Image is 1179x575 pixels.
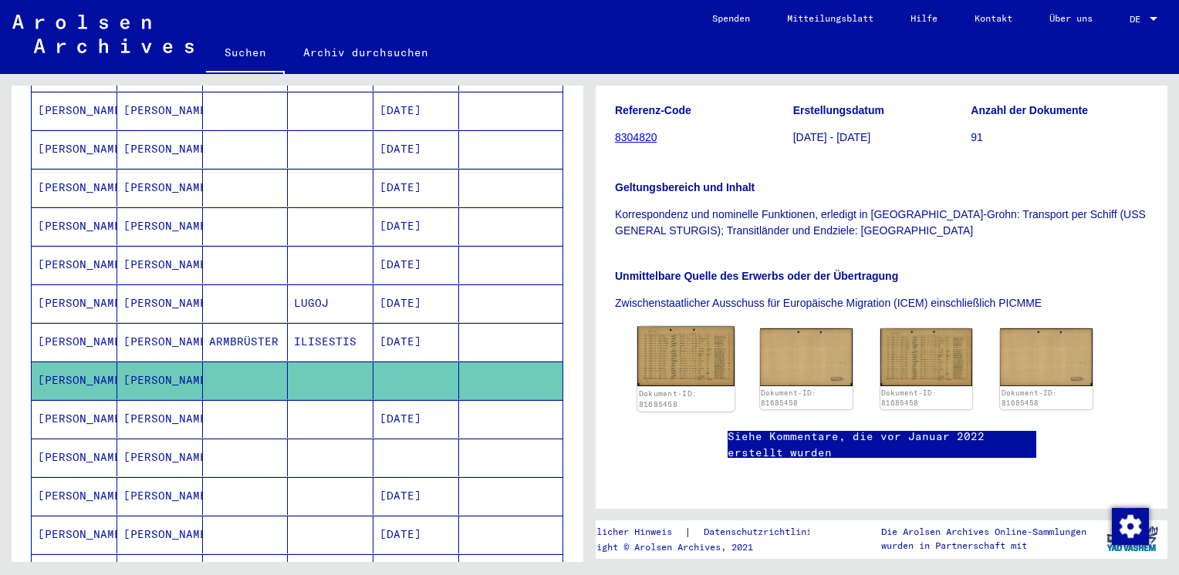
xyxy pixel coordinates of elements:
[1002,388,1057,408] a: Dokument-ID: 81685458
[971,129,1148,146] p: 91
[728,429,1036,461] a: Siehe Kommentare, die vor Januar 2022 erstellt wurden
[760,328,853,386] img: 002.jpg
[691,524,836,540] a: Datenschutzrichtlinie
[203,323,289,361] mat-cell: ARMBRÜSTER
[32,246,117,284] mat-cell: [PERSON_NAME]
[285,34,447,71] a: Archiv durchsuchen
[615,295,1148,311] p: Zwischenstaatlicher Ausschuss für Europäische Migration (ICEM) einschließlich PICMME
[569,540,836,554] p: Copyright © Arolsen Archives, 2021
[117,284,203,322] mat-cell: [PERSON_NAME]
[569,524,684,540] a: Rechtlicher Hinweis
[373,400,459,438] mat-cell: [DATE]
[373,130,459,168] mat-cell: [DATE]
[117,169,203,207] mat-cell: [PERSON_NAME]
[117,92,203,129] mat-cell: [PERSON_NAME]
[32,130,117,168] mat-cell: [PERSON_NAME]
[615,207,1148,239] p: Korrespondenz und nominelle Funktionen, erledigt in [GEOGRAPHIC_DATA]-Grohn: Transport per Schiff...
[117,400,203,438] mat-cell: [PERSON_NAME]
[117,207,203,245] mat-cell: [PERSON_NAME]
[373,207,459,245] mat-cell: [DATE]
[117,246,203,284] mat-cell: [PERSON_NAME]
[1000,328,1093,386] img: 002.jpg
[971,104,1088,116] b: Anzahl der Dokumente
[117,439,203,476] mat-cell: [PERSON_NAME]
[373,323,459,361] mat-cell: [DATE]
[639,389,698,409] a: Dokument-ID: 81685458
[288,284,373,322] mat-cell: LUGOJ
[373,284,459,322] mat-cell: [DATE]
[615,131,657,143] a: 8304820
[881,388,937,408] a: Dokument-ID: 81685458
[32,323,117,361] mat-cell: [PERSON_NAME]
[32,284,117,322] mat-cell: [PERSON_NAME]
[373,169,459,207] mat-cell: [DATE]
[373,516,459,553] mat-cell: [DATE]
[373,92,459,129] mat-cell: [DATE]
[117,323,203,361] mat-cell: [PERSON_NAME]
[615,181,755,193] b: Geltungsbereich und Inhalt
[32,516,117,553] mat-cell: [PERSON_NAME]
[881,525,1086,539] p: Die Arolsen Archives Online-Sammlungen
[1103,520,1161,558] img: yv_logo.png
[881,539,1086,553] p: wurden in Partnerschaft mit
[32,169,117,207] mat-cell: [PERSON_NAME]
[32,400,117,438] mat-cell: [PERSON_NAME]
[880,328,973,385] img: 001.jpg
[793,104,884,116] b: Erstellungsdatum
[1130,14,1147,25] span: DE
[793,129,971,146] p: [DATE] - [DATE]
[1112,508,1149,545] img: Zustimmung ändern
[684,524,691,540] font: |
[761,388,816,408] a: Dokument-ID: 81685458
[117,516,203,553] mat-cell: [PERSON_NAME]
[288,323,373,361] mat-cell: ILISESTIS
[32,92,117,129] mat-cell: [PERSON_NAME]
[117,130,203,168] mat-cell: [PERSON_NAME]
[32,439,117,476] mat-cell: [PERSON_NAME]
[615,104,691,116] b: Referenz-Code
[32,207,117,245] mat-cell: [PERSON_NAME]
[117,477,203,515] mat-cell: [PERSON_NAME]
[373,246,459,284] mat-cell: [DATE]
[637,327,735,387] img: 001.jpg
[373,477,459,515] mat-cell: [DATE]
[615,270,898,282] b: Unmittelbare Quelle des Erwerbs oder der Übertragung
[12,15,194,53] img: Arolsen_neg.svg
[117,361,203,399] mat-cell: [PERSON_NAME]
[206,34,285,74] a: Suchen
[32,477,117,515] mat-cell: [PERSON_NAME]
[32,361,117,399] mat-cell: [PERSON_NAME]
